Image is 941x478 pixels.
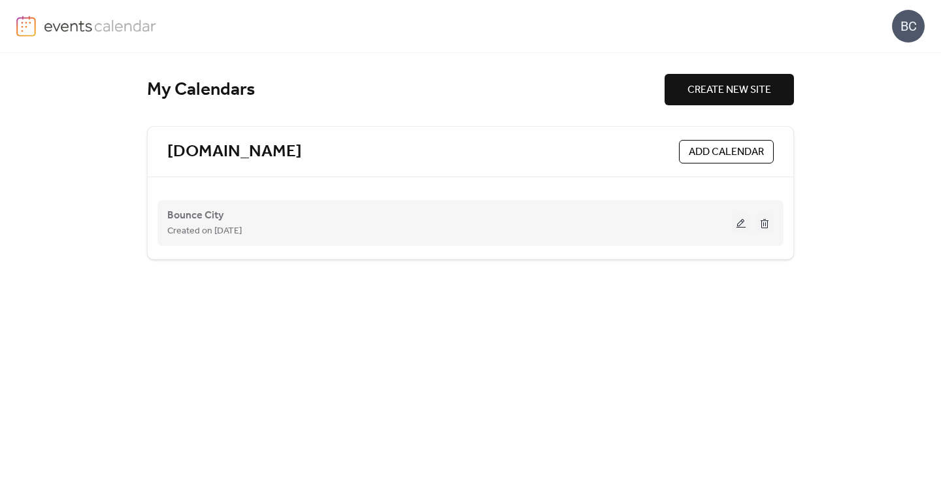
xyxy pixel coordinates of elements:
[16,16,36,37] img: logo
[679,140,774,163] button: ADD CALENDAR
[44,16,157,35] img: logo-type
[892,10,925,43] div: BC
[147,78,665,101] div: My Calendars
[689,145,764,160] span: ADD CALENDAR
[167,208,223,224] span: Bounce City
[167,224,242,239] span: Created on [DATE]
[167,141,302,163] a: [DOMAIN_NAME]
[167,212,223,219] a: Bounce City
[687,82,771,98] span: CREATE NEW SITE
[665,74,794,105] button: CREATE NEW SITE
